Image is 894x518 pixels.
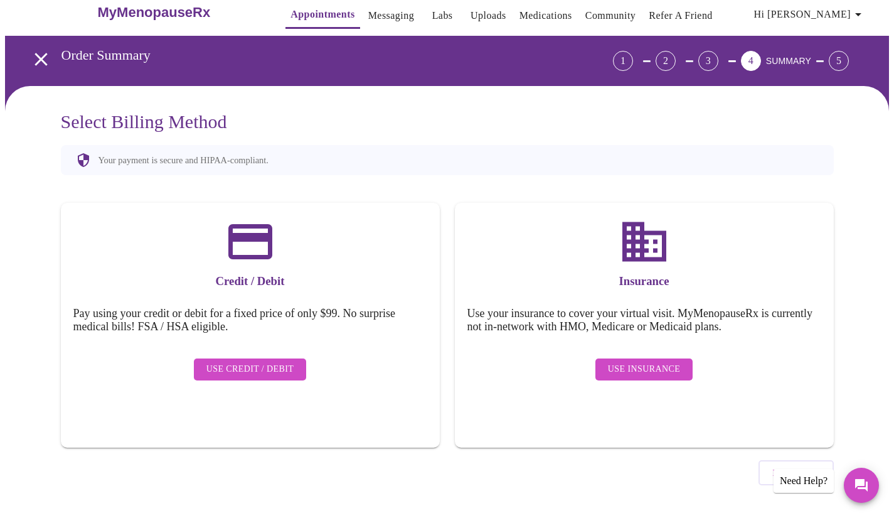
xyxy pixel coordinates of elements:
[758,460,833,485] button: Previous
[829,51,849,71] div: 5
[772,465,819,481] span: Previous
[595,359,693,380] button: Use Insurance
[649,7,713,24] a: Refer a Friend
[754,6,866,23] span: Hi [PERSON_NAME]
[363,3,419,28] button: Messaging
[644,3,718,28] button: Refer a Friend
[656,51,676,71] div: 2
[61,111,834,132] h3: Select Billing Method
[766,56,811,66] span: SUMMARY
[844,468,879,503] button: Messages
[422,3,462,28] button: Labs
[585,7,636,24] a: Community
[290,6,354,23] a: Appointments
[432,7,453,24] a: Labs
[466,3,511,28] button: Uploads
[368,7,414,24] a: Messaging
[749,2,871,27] button: Hi [PERSON_NAME]
[98,4,211,21] h3: MyMenopauseRx
[285,2,359,29] button: Appointments
[73,274,427,288] h3: Credit / Debit
[514,3,577,28] button: Medications
[61,47,543,63] h3: Order Summary
[774,469,834,493] div: Need Help?
[608,362,680,377] span: Use Insurance
[467,307,821,333] h5: Use your insurance to cover your virtual visit. MyMenopauseRx is currently not in-network with HM...
[698,51,718,71] div: 3
[73,307,427,333] h5: Pay using your credit or debit for a fixed price of only $99. No surprise medical bills! FSA / HS...
[613,51,633,71] div: 1
[741,51,761,71] div: 4
[23,41,60,78] button: open drawer
[580,3,641,28] button: Community
[471,7,506,24] a: Uploads
[98,155,269,166] p: Your payment is secure and HIPAA-compliant.
[519,7,572,24] a: Medications
[194,359,307,380] button: Use Credit / Debit
[467,274,821,288] h3: Insurance
[206,362,294,377] span: Use Credit / Debit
